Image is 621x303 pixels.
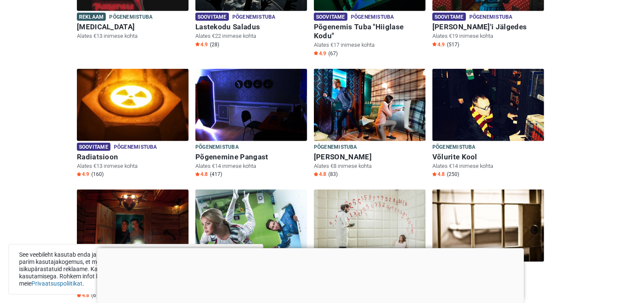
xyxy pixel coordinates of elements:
p: Alates €8 inimese kohta [314,162,426,170]
img: Shambala [77,190,189,262]
span: 4.9 [77,171,89,178]
span: Soovitame [314,13,347,21]
a: Põgenemine Pangast Põgenemistuba Põgenemine Pangast Alates €14 inimese kohta Star4.8 (417) [195,69,307,180]
p: Alates €14 inimese kohta [432,162,544,170]
a: Võlurite Kool Põgenemistuba Võlurite Kool Alates €14 inimese kohta Star4.8 (250) [432,69,544,180]
span: Soovitame [77,143,110,151]
span: Põgenemistuba [232,13,276,22]
span: (517) [447,41,459,48]
span: 4.8 [77,292,89,299]
img: Star [314,172,318,176]
a: Shambala Soovitame Põgenemistuba Shambala Alates €15 inimese kohta Star4.8 (618) [77,190,189,300]
h6: [PERSON_NAME]'i Jälgedes [432,23,544,31]
span: Soovitame [195,13,229,21]
img: Põgenemine Vanglast [432,190,544,262]
h6: Põgenemis Tuba "Hiiglase Kodu" [314,23,426,40]
span: (417) [210,171,222,178]
span: (618) [91,292,104,299]
span: 4.9 [195,41,208,48]
div: See veebileht kasutab enda ja kolmandate osapoolte küpsiseid, et tuua sinuni parim kasutajakogemu... [8,244,263,295]
span: (83) [328,171,338,178]
span: 4.9 [432,41,445,48]
a: Gravity Soovitame Põgenemistuba Gravity Alates €24 inimese kohta Star4.7 (583) [195,190,307,300]
span: Põgenemistuba [351,13,394,22]
span: 4.8 [432,171,445,178]
span: Põgenemistuba [314,143,357,152]
img: Star [77,172,81,176]
img: Star [314,51,318,55]
span: (160) [91,171,104,178]
img: Star [432,42,437,46]
a: Privaatsuspoliitikat [31,280,82,287]
span: Põgenemistuba [469,13,513,22]
img: Võlurite Kool [432,69,544,141]
span: 4.8 [314,171,326,178]
span: 4.9 [314,50,326,57]
span: Soovitame [432,13,466,21]
span: 4.8 [195,171,208,178]
h6: Lastekodu Saladus [195,23,307,31]
img: Radiatsioon [77,69,189,141]
img: Star [77,293,81,297]
h6: Radiatsioon [77,153,189,161]
h6: [MEDICAL_DATA] [77,23,189,31]
span: Põgenemistuba [195,143,239,152]
h6: [PERSON_NAME] [314,153,426,161]
img: Star [432,172,437,176]
span: Põgenemistuba [432,143,476,152]
span: Põgenemistuba [114,143,157,152]
span: (28) [210,41,219,48]
img: Gravity [195,190,307,262]
p: Alates €14 inimese kohta [195,162,307,170]
p: Alates €19 inimese kohta [432,32,544,40]
span: (250) [447,171,459,178]
h6: Võlurite Kool [432,153,544,161]
p: Alates €22 inimese kohta [195,32,307,40]
img: Sherlock Holmes [314,69,426,141]
a: Sherlock Holmes Põgenemistuba [PERSON_NAME] Alates €8 inimese kohta Star4.8 (83) [314,69,426,180]
img: Põgenemine Pangast [195,69,307,141]
a: Põgenemine Vanglast Soovitame Põgenemistuba Põgenemine Vanglast Alates €11 inimese kohta Star4.6 ... [432,190,544,300]
a: Psühhiaatriahaigla Soovitame Põgenemistuba Psühhiaatriahaigla Alates €19 inimese kohta Star4.7 (463) [314,190,426,300]
h6: Põgenemine Pangast [195,153,307,161]
p: Alates €17 inimese kohta [314,41,426,49]
a: Radiatsioon Soovitame Põgenemistuba Radiatsioon Alates €13 inimese kohta Star4.9 (160) [77,69,189,180]
p: Alates €13 inimese kohta [77,32,189,40]
span: Põgenemistuba [109,13,152,22]
img: Star [195,42,200,46]
p: Alates €13 inimese kohta [77,162,189,170]
span: (67) [328,50,338,57]
span: Reklaam [77,13,106,21]
img: Star [195,172,200,176]
img: Psühhiaatriahaigla [314,190,426,262]
iframe: Advertisement [97,248,524,301]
